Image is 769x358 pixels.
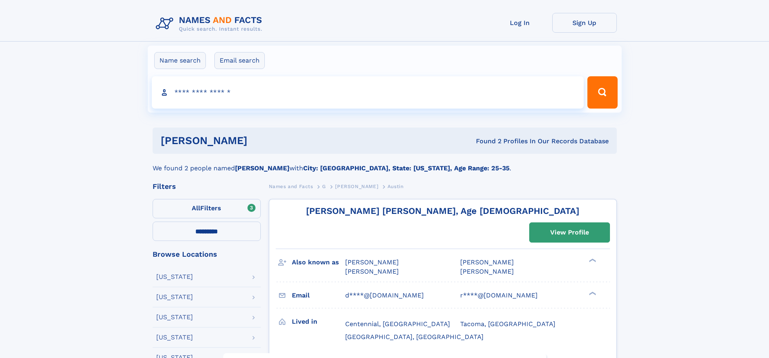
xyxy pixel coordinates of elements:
a: [PERSON_NAME] [335,181,378,191]
div: We found 2 people named with . [153,154,617,173]
label: Name search [154,52,206,69]
div: [US_STATE] [156,314,193,320]
a: Names and Facts [269,181,313,191]
div: [US_STATE] [156,334,193,341]
b: [PERSON_NAME] [235,164,289,172]
span: All [192,204,200,212]
span: Centennial, [GEOGRAPHIC_DATA] [345,320,450,328]
input: search input [152,76,584,109]
div: View Profile [550,223,589,242]
div: [US_STATE] [156,294,193,300]
div: ❯ [587,258,597,263]
span: [PERSON_NAME] [345,258,399,266]
img: Logo Names and Facts [153,13,269,35]
a: [PERSON_NAME] [PERSON_NAME], Age [DEMOGRAPHIC_DATA] [306,206,579,216]
a: Log In [488,13,552,33]
span: [PERSON_NAME] [460,268,514,275]
span: [PERSON_NAME] [345,268,399,275]
h3: Lived in [292,315,345,329]
div: ❯ [587,291,597,296]
a: Sign Up [552,13,617,33]
div: [US_STATE] [156,274,193,280]
button: Search Button [587,76,617,109]
h1: [PERSON_NAME] [161,136,362,146]
span: [PERSON_NAME] [335,184,378,189]
span: [GEOGRAPHIC_DATA], [GEOGRAPHIC_DATA] [345,333,484,341]
span: Austin [388,184,404,189]
b: City: [GEOGRAPHIC_DATA], State: [US_STATE], Age Range: 25-35 [303,164,509,172]
label: Email search [214,52,265,69]
span: G [322,184,326,189]
div: Found 2 Profiles In Our Records Database [362,137,609,146]
h3: Email [292,289,345,302]
div: Browse Locations [153,251,261,258]
label: Filters [153,199,261,218]
h3: Also known as [292,255,345,269]
a: G [322,181,326,191]
span: Tacoma, [GEOGRAPHIC_DATA] [460,320,555,328]
span: [PERSON_NAME] [460,258,514,266]
div: Filters [153,183,261,190]
a: View Profile [530,223,610,242]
